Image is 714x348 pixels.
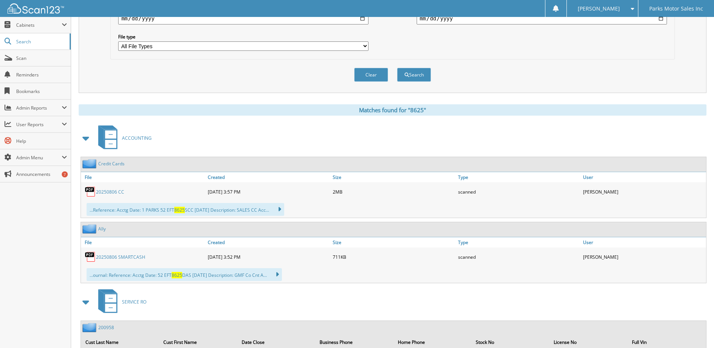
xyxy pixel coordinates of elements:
[16,105,62,111] span: Admin Reports
[82,159,98,168] img: folder2.png
[98,226,106,232] a: Ally
[354,68,388,82] button: Clear
[331,172,456,182] a: Size
[16,88,67,95] span: Bookmarks
[16,171,67,177] span: Announcements
[456,249,581,264] div: scanned
[206,237,331,247] a: Created
[578,6,620,11] span: [PERSON_NAME]
[16,22,62,28] span: Cabinets
[174,207,185,213] span: 8625
[16,121,62,128] span: User Reports
[62,171,68,177] div: 7
[581,184,706,199] div: [PERSON_NAME]
[397,68,431,82] button: Search
[16,72,67,78] span: Reminders
[172,272,182,278] span: 8625
[456,184,581,199] div: scanned
[206,172,331,182] a: Created
[79,104,706,116] div: Matches found for "8625"
[16,138,67,144] span: Help
[16,38,66,45] span: Search
[331,249,456,264] div: 711KB
[87,268,282,281] div: ...ournal: Reference: Acctg Date: 52 EFT DAS [DATE] Description: GMF Co Cnt A...
[16,55,67,61] span: Scan
[82,224,98,234] img: folder2.png
[16,154,62,161] span: Admin Menu
[331,184,456,199] div: 2MB
[122,299,146,305] span: SERVICE RO
[98,160,125,167] a: Credit Cards
[581,172,706,182] a: User
[417,12,667,24] input: end
[581,249,706,264] div: [PERSON_NAME]
[87,203,284,216] div: ...Reference: Acctg Date: 1 PARKS 52 EFT SCC [DATE] Description: SALES CC Acc...
[122,135,152,141] span: ACCOUNTING
[206,184,331,199] div: [DATE] 3:57 PM
[96,189,124,195] a: 20250806 CC
[8,3,64,14] img: scan123-logo-white.svg
[85,251,96,263] img: PDF.png
[676,312,714,348] iframe: Chat Widget
[96,254,145,260] a: 20250806 SMARTCASH
[456,237,581,247] a: Type
[331,237,456,247] a: Size
[206,249,331,264] div: [DATE] 3:52 PM
[98,324,114,331] a: 200958
[82,323,98,332] img: folder2.png
[456,172,581,182] a: Type
[94,287,146,317] a: SERVICE RO
[118,34,368,40] label: File type
[118,12,368,24] input: start
[85,186,96,197] img: PDF.png
[94,123,152,153] a: ACCOUNTING
[81,172,206,182] a: File
[81,237,206,247] a: File
[581,237,706,247] a: User
[649,6,703,11] span: Parks Motor Sales Inc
